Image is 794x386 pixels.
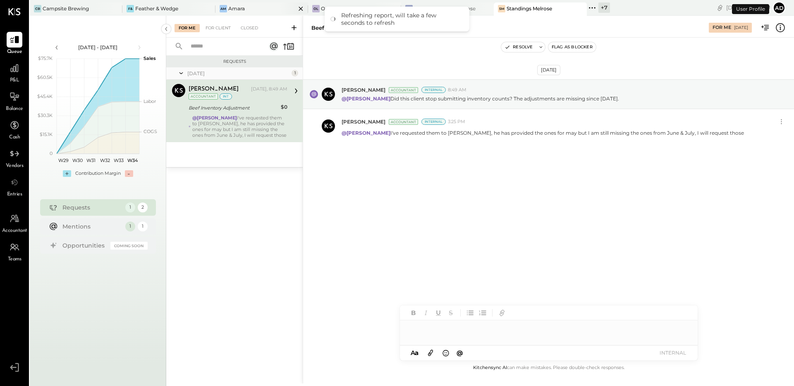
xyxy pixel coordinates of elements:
button: Ad [772,1,786,14]
p: Did this client stop submitting inventory counts? The adjustments are missing since [DATE]. [342,95,619,102]
div: Accountant [389,119,418,125]
a: Balance [0,89,29,113]
div: Campsite Brewing [43,5,89,12]
div: Requests [170,59,299,64]
text: COGS [143,129,157,134]
div: - [125,170,133,177]
a: Accountant [0,211,29,235]
button: Ordered List [477,307,488,318]
text: 0 [50,150,53,156]
span: Balance [6,105,23,113]
span: a [415,349,419,357]
div: + [63,170,71,177]
text: W29 [58,157,69,163]
span: Accountant [2,227,27,235]
span: Queue [7,48,22,56]
div: 1 [125,203,135,212]
button: Bold [408,307,419,318]
text: $15.1K [40,131,53,137]
button: Add URL [497,307,507,318]
div: Beef Inventory Adjustment [189,104,278,112]
div: OL [405,5,413,12]
div: Coming Soon [110,242,148,250]
div: Accountant [189,93,218,100]
a: Entries [0,174,29,198]
span: P&L [10,77,19,84]
div: 1 [125,222,135,231]
span: Entries [7,191,22,198]
div: int [220,93,232,100]
strong: @[PERSON_NAME] [342,130,390,136]
strong: @[PERSON_NAME] [342,95,390,102]
a: Queue [0,32,29,56]
text: W31 [86,157,96,163]
div: Accountant [389,87,418,93]
text: $30.3K [38,112,53,118]
div: Requests [62,203,121,212]
div: SM [498,5,505,12]
div: User Profile [732,4,769,14]
span: 8:49 AM [448,87,466,93]
span: [PERSON_NAME] [342,86,385,93]
a: Cash [0,117,29,141]
text: Sales [143,55,156,61]
div: Beef Inventory Adjustment [311,24,388,32]
div: Osteria La Buca- [PERSON_NAME][GEOGRAPHIC_DATA] [321,5,388,12]
div: For Me [175,24,200,32]
div: Internal [421,119,446,125]
div: Amara [228,5,245,12]
a: P&L [0,60,29,84]
div: [DATE] [726,4,770,12]
div: Refreshing report, will take a few seconds to refresh [341,12,461,26]
div: [DATE] [187,70,289,77]
div: + 7 [598,2,610,13]
span: [PERSON_NAME] [342,118,385,125]
div: [DATE] - [DATE] [63,44,133,51]
span: Cash [9,134,20,141]
button: INTERNAL [656,347,689,358]
button: Aa [408,348,421,357]
strong: @[PERSON_NAME] [192,115,237,121]
div: Internal [421,87,446,93]
div: For Me [713,24,731,31]
text: W32 [100,157,110,163]
div: Contribution Margin [75,170,121,177]
div: Closed [237,24,262,32]
div: F& [127,5,134,12]
div: CB [34,5,41,12]
span: Teams [8,256,22,263]
div: 1 [138,222,148,231]
text: Labor [143,98,156,104]
a: Vendors [0,146,29,170]
text: W30 [72,157,82,163]
div: Opportunities [62,241,106,250]
text: W33 [114,157,124,163]
text: W34 [127,157,138,163]
div: [DATE] [537,65,560,75]
span: Vendors [6,162,24,170]
div: For Client [201,24,235,32]
button: Strikethrough [445,307,456,318]
div: Standings Melrose [507,5,552,12]
p: I've requested them to [PERSON_NAME], he has provided the ones for may but I am still missing the... [342,129,744,136]
text: $45.4K [37,93,53,99]
div: $0 [281,103,287,111]
div: [DATE] [734,25,748,31]
button: Unordered List [465,307,476,318]
div: Am [220,5,227,12]
button: Underline [433,307,444,318]
span: 3:25 PM [448,119,465,125]
button: Flag as Blocker [548,42,596,52]
text: $75.7K [38,55,53,61]
div: [DATE], 8:49 AM [251,86,287,93]
div: copy link [716,3,724,12]
div: [PERSON_NAME] [189,85,239,93]
div: 1 [292,70,298,76]
div: Mentions [62,222,121,231]
div: 2 [138,203,148,212]
div: Osteria La Buca- Melrose [414,5,476,12]
button: Italic [421,307,431,318]
button: @ [454,348,466,358]
span: @ [457,349,463,357]
text: $60.5K [37,74,53,80]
